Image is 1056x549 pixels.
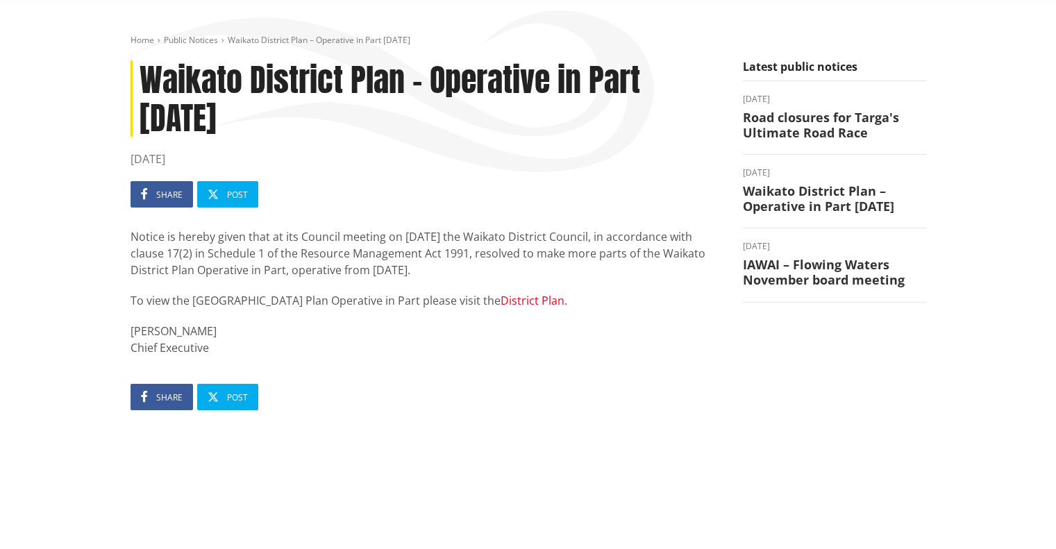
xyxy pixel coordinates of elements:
nav: breadcrumb [131,35,926,47]
a: Post [197,181,258,208]
time: [DATE] [743,95,926,103]
time: [DATE] [131,151,722,167]
p: To view the [GEOGRAPHIC_DATA] Plan Operative in Part please visit the [131,292,722,309]
a: [DATE] IAWAI – Flowing Waters November board meeting [743,242,926,287]
time: [DATE] [743,242,926,251]
p: Notice is hereby given that at its Council meeting on [DATE] the Waikato District Council, in acc... [131,228,722,278]
a: Post [197,384,258,410]
span: Share [156,391,183,403]
p: [PERSON_NAME] Chief Executive [131,323,722,356]
span: Post [227,391,248,403]
h3: Road closures for Targa's Ultimate Road Race [743,110,926,140]
a: [DATE] Road closures for Targa's Ultimate Road Race [743,95,926,140]
span: Waikato District Plan – Operative in Part [DATE] [228,34,410,46]
a: Public Notices [164,34,218,46]
h3: Waikato District Plan – Operative in Part [DATE] [743,184,926,214]
a: [DATE] Waikato District Plan – Operative in Part [DATE] [743,169,926,214]
time: [DATE] [743,169,926,177]
h5: Latest public notices [743,60,926,81]
span: Post [227,189,248,201]
span: Share [156,189,183,201]
a: Home [131,34,154,46]
a: District Plan. [501,293,567,308]
a: Share [131,181,193,208]
h1: Waikato District Plan – Operative in Part [DATE] [131,60,722,137]
h3: IAWAI – Flowing Waters November board meeting [743,257,926,287]
iframe: Messenger Launcher [992,491,1042,541]
a: Share [131,384,193,410]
